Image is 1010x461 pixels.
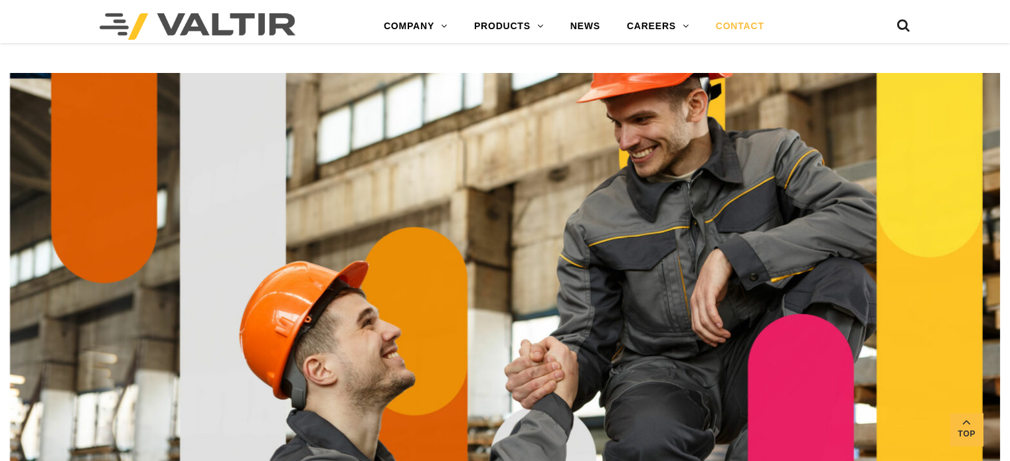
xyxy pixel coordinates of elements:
a: PRODUCTS [461,13,557,40]
a: COMPANY [371,13,461,40]
span: Top [950,427,983,442]
img: Valtir [100,13,295,40]
a: CAREERS [614,13,703,40]
a: Top [950,413,983,446]
a: NEWS [557,13,614,40]
a: CONTACT [703,13,778,40]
